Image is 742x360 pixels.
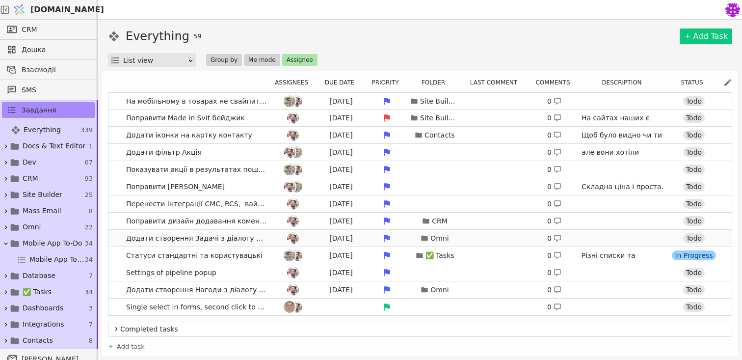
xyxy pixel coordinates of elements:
[2,82,95,98] a: SMS
[23,222,41,232] span: Omni
[582,147,665,168] p: але вони хотіли кнопку Акція.
[108,127,732,143] a: Додати іконки на картку контактуХр[DATE]Contacts0 Щоб було видно чи ти в [GEOGRAPHIC_DATA] чи в о...
[683,113,705,123] div: Todo
[282,54,318,66] button: Assignee
[683,147,705,157] div: Todo
[123,54,187,67] div: List view
[108,93,732,110] a: На мобільному в товарах не свайпиться вертикально по фотоAdХр[DATE]Site Builder0 Todo
[532,77,579,88] div: Comments
[2,62,95,78] a: Взаємодії
[108,281,732,298] a: Додати створення Нагоди з діалогу в [GEOGRAPHIC_DATA]Хр[DATE]Omni0 Todo
[30,4,104,16] span: [DOMAIN_NAME]
[430,233,449,244] p: Omni
[122,180,229,194] span: Поправити [PERSON_NAME]
[22,45,90,55] span: Дошка
[89,141,93,151] span: 1
[117,342,145,352] span: Add task
[319,216,363,226] div: [DATE]
[547,268,561,278] div: 0
[23,141,85,151] span: Docs & Text Editor
[725,2,740,17] img: e35238866c4100a48b7a8bb2b17e3207
[84,222,93,232] span: 22
[23,287,52,297] span: ✅ Tasks
[430,285,449,295] p: Omni
[120,324,728,334] span: Completed tasks
[2,102,95,118] a: Завдання
[23,157,36,167] span: Dev
[683,216,705,226] div: Todo
[420,113,459,123] p: Site Builder
[547,233,561,244] div: 0
[683,130,705,140] div: Todo
[22,65,90,75] span: Взаємодії
[547,165,561,175] div: 0
[122,197,271,211] span: Перенести Інтеграції СМС, RCS, вайбер до масових розсилок
[582,182,665,213] p: Складна ціна і проста. Перемикання між ними
[23,190,62,200] span: Site Builder
[84,239,93,249] span: 34
[287,129,299,141] img: Хр
[284,249,295,261] img: Ad
[122,163,271,177] span: Показувати акції в результатах пошуку
[122,111,249,125] span: Поправити Made in Svit бейджик
[291,95,302,107] img: Хр
[319,147,363,158] div: [DATE]
[582,250,665,343] p: Різні списки та фолдери мають свої статуси. Але є ієрархія. Якщо в папки є набір статусів. Папка ...
[683,285,705,295] div: Todo
[319,165,363,175] div: [DATE]
[683,268,705,277] div: Todo
[108,161,732,178] a: Показувати акції в результатах пошукуAdХр[DATE]0 Todo
[420,96,459,107] p: Site Builder
[2,22,95,37] a: CRM
[322,77,364,88] button: Due date
[89,304,93,313] span: 3
[22,85,90,95] span: SMS
[547,96,561,107] div: 0
[122,128,256,142] span: Додати іконки на картку контакту
[272,77,317,88] button: Assignees
[582,113,665,134] p: На сайтах наших є бейдж.
[2,42,95,57] a: Дошка
[23,238,82,249] span: Mobile App To-Do
[284,181,295,193] img: Хр
[319,250,363,261] div: [DATE]
[319,96,363,107] div: [DATE]
[12,0,26,19] img: Logo
[547,199,561,209] div: 0
[122,94,271,109] span: На мобільному в товарах не свайпиться вертикально по фото
[108,144,732,161] a: Додати фільтр АкціяХрAd[DATE]0 але вони хотіли кнопку Акція.Todo
[284,146,295,158] img: Хр
[547,302,561,312] div: 0
[319,285,363,295] div: [DATE]
[23,303,63,313] span: Dashboards
[319,268,363,278] div: [DATE]
[672,250,715,260] div: In Progress
[22,25,37,35] span: CRM
[683,165,705,174] div: Todo
[319,113,363,123] div: [DATE]
[583,77,666,88] div: Description
[432,216,448,226] p: CRM
[319,233,363,244] div: [DATE]
[291,181,302,193] img: Ad
[319,199,363,209] div: [DATE]
[424,130,455,140] p: Contacts
[683,302,705,312] div: Todo
[84,158,93,167] span: 67
[108,342,145,352] a: Add task
[287,232,299,244] img: Хр
[284,301,295,313] img: Ро
[678,77,712,88] button: Status
[108,178,732,195] a: Поправити [PERSON_NAME]ХрAd[DATE]0 Складна ціна і проста. Перемикання між нимиTodo
[683,233,705,243] div: Todo
[206,54,242,66] button: Group by
[412,77,461,88] div: Folder
[284,95,295,107] img: Ad
[287,112,299,124] img: Хр
[582,130,665,161] p: Щоб було видно чи ти в [GEOGRAPHIC_DATA] чи в особі
[122,283,271,297] span: Додати створення Нагоди з діалогу в [GEOGRAPHIC_DATA]
[23,335,53,346] span: Contacts
[89,320,93,330] span: 7
[287,198,299,210] img: Хр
